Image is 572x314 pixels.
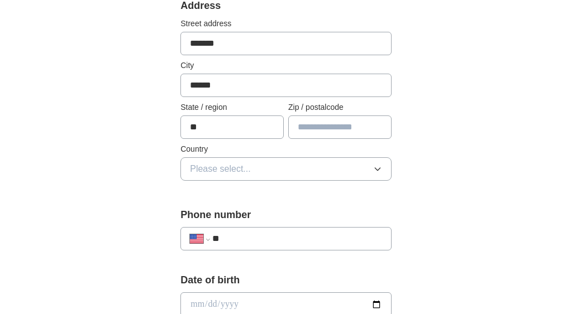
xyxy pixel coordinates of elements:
label: State / region [180,102,284,113]
label: Date of birth [180,273,392,288]
span: Please select... [190,162,251,176]
label: Phone number [180,207,392,223]
label: Street address [180,18,392,30]
button: Please select... [180,157,392,181]
label: City [180,60,392,71]
label: Zip / postalcode [288,102,392,113]
label: Country [180,143,392,155]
